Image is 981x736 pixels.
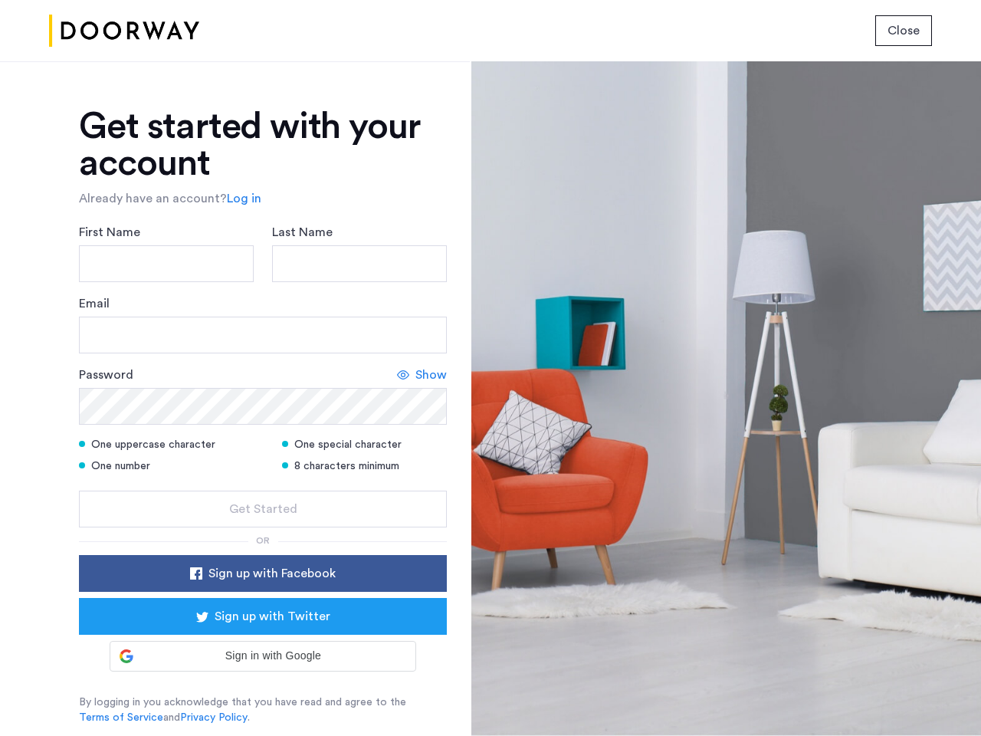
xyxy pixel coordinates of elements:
a: Terms of Service [79,710,163,725]
button: button [79,555,447,592]
span: Sign in with Google [139,648,406,664]
span: Sign up with Twitter [215,607,330,626]
label: First Name [79,223,140,242]
label: Email [79,294,110,313]
div: One special character [282,437,447,452]
div: 8 characters minimum [282,458,447,474]
button: button [79,598,447,635]
span: Already have an account? [79,192,227,205]
label: Last Name [272,223,333,242]
span: Close [887,21,920,40]
img: logo [49,2,199,60]
div: One uppercase character [79,437,263,452]
button: button [875,15,932,46]
span: Show [415,366,447,384]
span: or [256,536,270,545]
label: Password [79,366,133,384]
div: Sign in with Google [110,641,416,672]
h1: Get started with your account [79,108,447,182]
div: One number [79,458,263,474]
span: Get Started [229,500,297,518]
a: Privacy Policy [180,710,248,725]
span: Sign up with Facebook [208,564,336,583]
button: button [79,491,447,527]
a: Log in [227,189,261,208]
p: By logging in you acknowledge that you have read and agree to the and . [79,695,447,725]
